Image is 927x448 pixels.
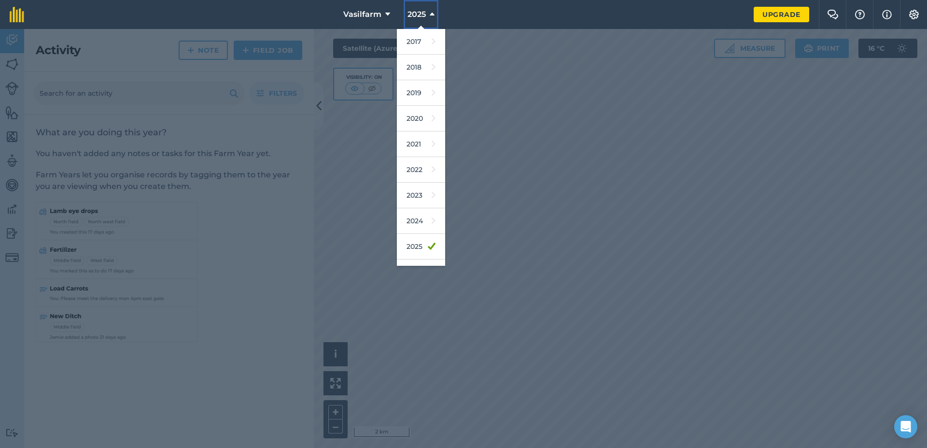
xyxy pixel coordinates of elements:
img: fieldmargin Logo [10,7,24,22]
a: 2019 [397,80,445,106]
span: 2025 [407,9,426,20]
img: A question mark icon [854,10,866,19]
img: svg+xml;base64,PHN2ZyB4bWxucz0iaHR0cDovL3d3dy53My5vcmcvMjAwMC9zdmciIHdpZHRoPSIxNyIgaGVpZ2h0PSIxNy... [882,9,892,20]
a: 2017 [397,29,445,55]
a: 2025 [397,234,445,260]
a: 2026 [397,260,445,285]
a: 2024 [397,208,445,234]
a: 2018 [397,55,445,80]
span: Vasilfarm [343,9,381,20]
a: Upgrade [754,7,809,22]
img: Two speech bubbles overlapping with the left bubble in the forefront [827,10,839,19]
a: 2022 [397,157,445,183]
div: Open Intercom Messenger [894,415,917,438]
a: 2021 [397,131,445,157]
a: 2020 [397,106,445,131]
img: A cog icon [908,10,920,19]
a: 2023 [397,183,445,208]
